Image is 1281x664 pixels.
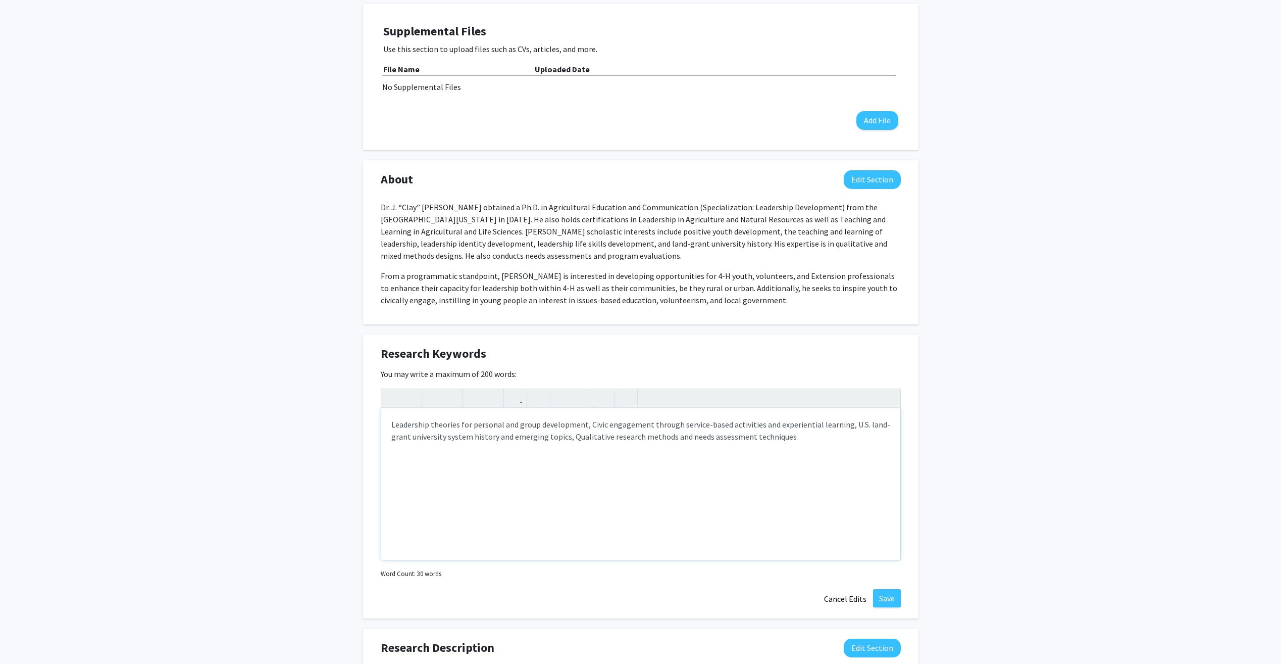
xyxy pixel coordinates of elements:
button: Fullscreen [880,389,898,407]
button: Link [506,389,524,407]
button: Redo (Ctrl + Y) [401,389,419,407]
button: Save [873,589,901,607]
button: Edit About [844,170,901,189]
iframe: Chat [8,619,43,656]
button: Edit Research Description [844,639,901,657]
button: Cancel Edits [817,589,873,608]
button: Insert Image [530,389,547,407]
button: Undo (Ctrl + Z) [384,389,401,407]
span: About [381,170,413,188]
label: You may write a maximum of 200 words: [381,368,517,380]
button: Ordered list [571,389,588,407]
button: Add File [856,111,898,130]
button: Insert horizontal rule [617,389,635,407]
p: Dr. J. “Clay” [PERSON_NAME] obtained a Ph.D. in Agricultural Education and Communication (Special... [381,201,901,262]
button: Remove format [594,389,611,407]
span: Research Keywords [381,345,486,363]
small: Word Count: 30 words [381,569,441,579]
button: Strong (Ctrl + B) [425,389,442,407]
div: Note to users with screen readers: Please deactivate our accessibility plugin for this page as it... [381,408,900,560]
span: Research Description [381,639,494,657]
h4: Supplemental Files [383,24,898,39]
div: No Supplemental Files [382,81,899,93]
b: File Name [383,64,420,74]
p: From a programmatic standpoint, [PERSON_NAME] is interested in developing opportunities for 4-H y... [381,270,901,306]
b: Uploaded Date [535,64,590,74]
p: Use this section to upload files such as CVs, articles, and more. [383,43,898,55]
button: Emphasis (Ctrl + I) [442,389,460,407]
button: Subscript [483,389,501,407]
button: Superscript [466,389,483,407]
button: Unordered list [553,389,571,407]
